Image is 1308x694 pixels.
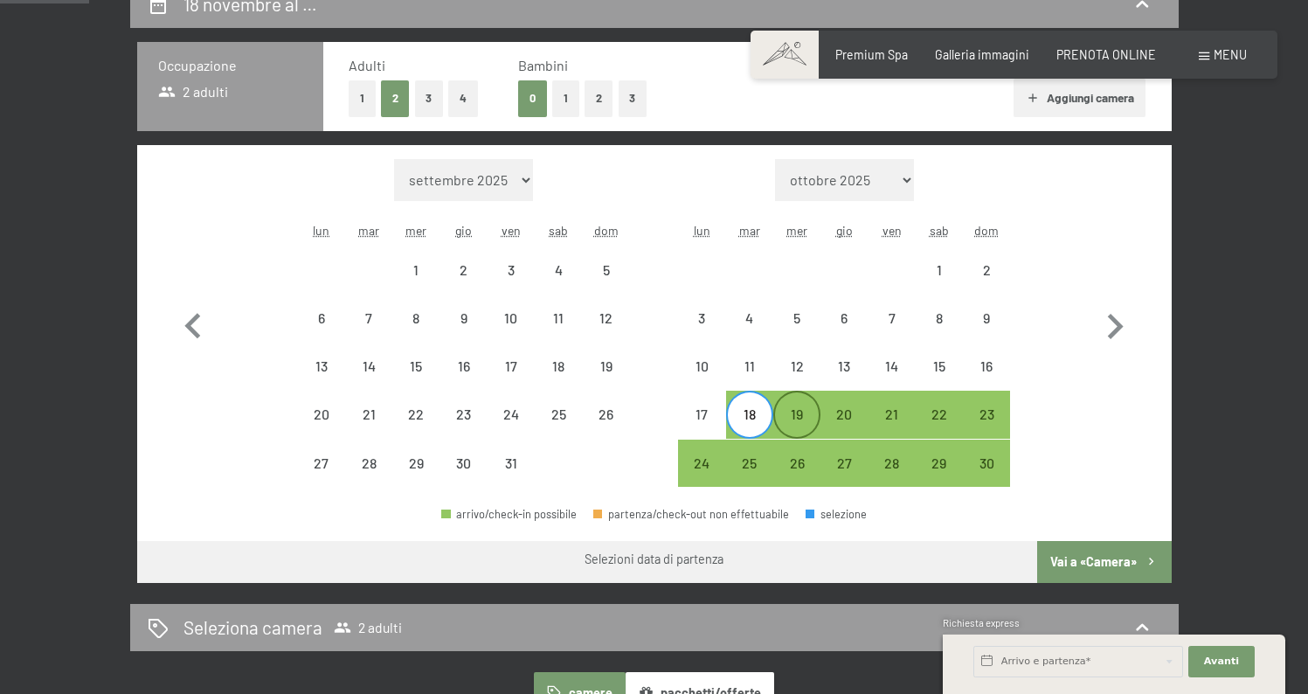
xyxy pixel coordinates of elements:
h2: Seleziona camera [183,614,322,640]
abbr: martedì [739,223,760,238]
abbr: venerdì [882,223,902,238]
div: Fri Oct 17 2025 [488,343,535,390]
abbr: venerdì [502,223,521,238]
div: partenza/check-out non effettuabile [392,440,439,487]
div: 2 [442,263,486,307]
div: partenza/check-out non effettuabile [392,295,439,342]
div: partenza/check-out non effettuabile [726,343,773,390]
div: 22 [917,407,961,451]
div: partenza/check-out non effettuabile [773,295,820,342]
div: 2 [965,263,1008,307]
div: Sat Nov 08 2025 [916,295,963,342]
div: partenza/check-out non effettuabile [582,295,629,342]
span: 2 adulti [158,82,229,101]
div: partenza/check-out non effettuabile [963,343,1010,390]
div: partenza/check-out possibile [678,440,725,487]
div: Tue Nov 04 2025 [726,295,773,342]
div: partenza/check-out non effettuabile [298,343,345,390]
div: partenza/check-out non effettuabile [916,295,963,342]
abbr: mercoledì [786,223,807,238]
div: 18 [728,407,772,451]
div: Thu Oct 02 2025 [440,246,488,293]
div: partenza/check-out non effettuabile [488,440,535,487]
h3: Occupazione [158,56,302,75]
abbr: lunedì [313,223,329,238]
div: partenza/check-out non effettuabile [345,440,392,487]
div: 8 [917,311,961,355]
div: 15 [917,359,961,403]
div: partenza/check-out possibile [916,391,963,438]
abbr: mercoledì [405,223,426,238]
div: 24 [680,456,723,500]
abbr: giovedì [836,223,853,238]
div: Sun Oct 05 2025 [582,246,629,293]
span: Richiesta express [943,617,1020,628]
button: 2 [381,80,410,116]
div: partenza/check-out non effettuabile [678,343,725,390]
div: 17 [489,359,533,403]
div: partenza/check-out possibile [820,391,868,438]
div: Tue Nov 11 2025 [726,343,773,390]
div: Sun Oct 26 2025 [582,391,629,438]
div: partenza/check-out non effettuabile [488,246,535,293]
div: Tue Nov 18 2025 [726,391,773,438]
div: Sun Nov 02 2025 [963,246,1010,293]
div: 27 [300,456,343,500]
span: PRENOTA ONLINE [1056,47,1156,62]
div: arrivo/check-in possibile [441,509,577,520]
div: Fri Nov 21 2025 [868,391,915,438]
div: Thu Oct 16 2025 [440,343,488,390]
div: partenza/check-out possibile [726,440,773,487]
div: 9 [965,311,1008,355]
div: Mon Oct 13 2025 [298,343,345,390]
div: 20 [822,407,866,451]
div: 4 [536,263,580,307]
div: Wed Oct 22 2025 [392,391,439,438]
div: Mon Oct 27 2025 [298,440,345,487]
span: Adulti [349,57,385,73]
button: 0 [518,80,547,116]
abbr: lunedì [694,223,710,238]
div: partenza/check-out non effettuabile [535,295,582,342]
div: partenza/check-out non effettuabile [488,343,535,390]
div: Mon Nov 17 2025 [678,391,725,438]
div: Sat Oct 11 2025 [535,295,582,342]
div: 12 [584,311,627,355]
div: partenza/check-out possibile [773,391,820,438]
div: 30 [965,456,1008,500]
div: 21 [869,407,913,451]
span: 2 adulti [334,619,402,636]
div: partenza/check-out possibile [773,440,820,487]
div: 30 [442,456,486,500]
abbr: martedì [358,223,379,238]
div: 26 [584,407,627,451]
div: Mon Nov 03 2025 [678,295,725,342]
div: Wed Oct 29 2025 [392,440,439,487]
div: 5 [775,311,819,355]
div: 14 [869,359,913,403]
button: 3 [619,80,647,116]
div: 13 [300,359,343,403]
div: partenza/check-out non effettuabile [440,391,488,438]
button: 1 [349,80,376,116]
div: 28 [347,456,391,500]
div: 29 [394,456,438,500]
a: Galleria immagini [935,47,1029,62]
div: partenza/check-out non effettuabile [593,509,789,520]
div: 1 [394,263,438,307]
div: Fri Nov 14 2025 [868,343,915,390]
div: 27 [822,456,866,500]
div: partenza/check-out non effettuabile [392,343,439,390]
div: partenza/check-out non effettuabile [582,343,629,390]
div: 16 [442,359,486,403]
div: partenza/check-out non effettuabile [392,246,439,293]
div: 16 [965,359,1008,403]
div: 17 [680,407,723,451]
div: Sat Nov 15 2025 [916,343,963,390]
div: partenza/check-out non effettuabile [440,343,488,390]
div: Mon Oct 20 2025 [298,391,345,438]
div: 11 [536,311,580,355]
div: Sat Oct 18 2025 [535,343,582,390]
div: Tue Oct 14 2025 [345,343,392,390]
div: partenza/check-out non effettuabile [963,295,1010,342]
